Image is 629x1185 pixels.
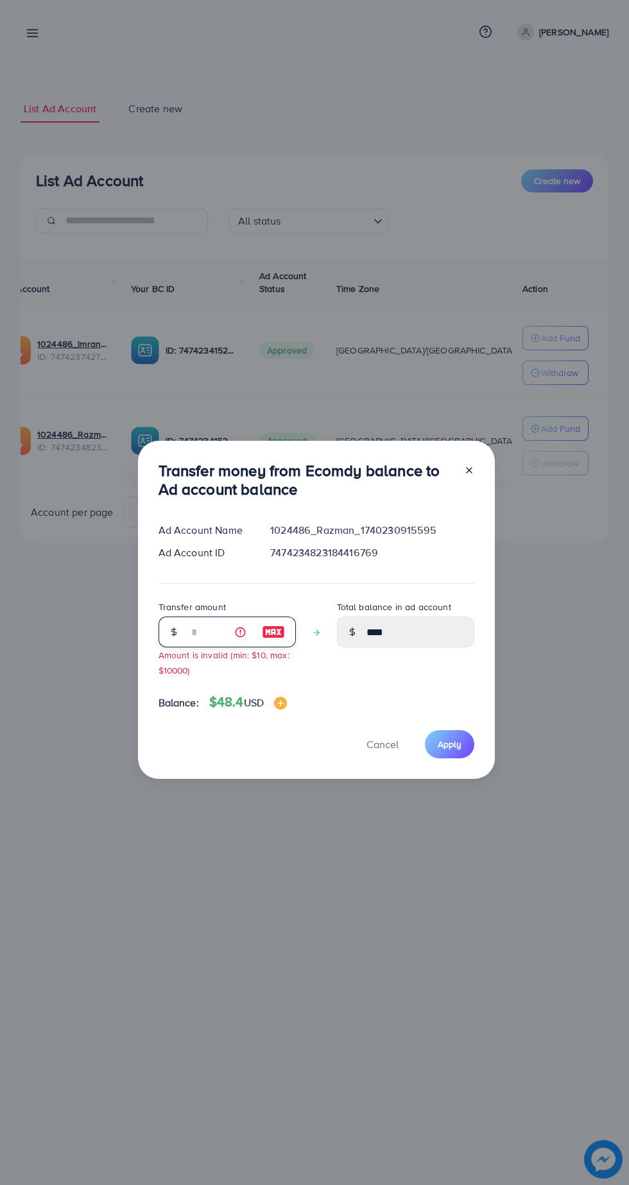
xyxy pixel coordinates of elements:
div: 1024486_Razman_1740230915595 [260,523,484,538]
span: Balance: [159,695,199,710]
label: Transfer amount [159,601,226,613]
span: Apply [438,738,461,751]
label: Total balance in ad account [337,601,451,613]
div: 7474234823184416769 [260,545,484,560]
img: image [262,624,285,640]
button: Cancel [350,730,415,758]
span: USD [244,695,264,710]
img: image [274,697,287,710]
h3: Transfer money from Ecomdy balance to Ad account balance [159,461,454,499]
h4: $48.4 [209,694,287,710]
small: Amount is invalid (min: $10, max: $10000) [159,649,289,676]
div: Ad Account ID [148,545,261,560]
span: Cancel [366,737,399,751]
div: Ad Account Name [148,523,261,538]
button: Apply [425,730,474,758]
